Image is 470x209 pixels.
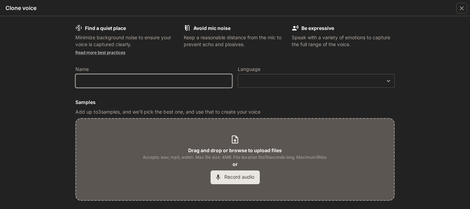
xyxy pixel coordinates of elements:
[85,25,126,31] b: Find a quiet place
[75,34,178,48] p: Minimize background noise to ensure your voice is captured clearly.
[193,25,231,31] b: Avoid mic noise
[188,147,282,153] b: Drag and drop or browse to upload files
[301,25,334,31] b: Be expressive
[143,154,327,161] span: Accepts: wav, mp3, webm. Max file size: 4MB. File duration 5 to 15 seconds long. Maximum 3 files.
[6,4,36,12] h5: Clone voice
[75,99,395,106] h6: Samples
[184,34,287,48] p: Keep a reasonable distance from the mic to prevent echo and plosives.
[233,161,238,167] b: or
[75,50,125,55] a: Read more best practices
[75,108,395,115] p: Add up to 3 samples, and we'll pick the best one, and use that to create your voice
[211,170,260,184] button: Record audio
[75,67,89,72] p: Name
[292,34,395,48] p: Speak with a variety of emotions to capture the full range of the voice.
[238,77,394,84] div: ​
[238,67,260,72] p: Language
